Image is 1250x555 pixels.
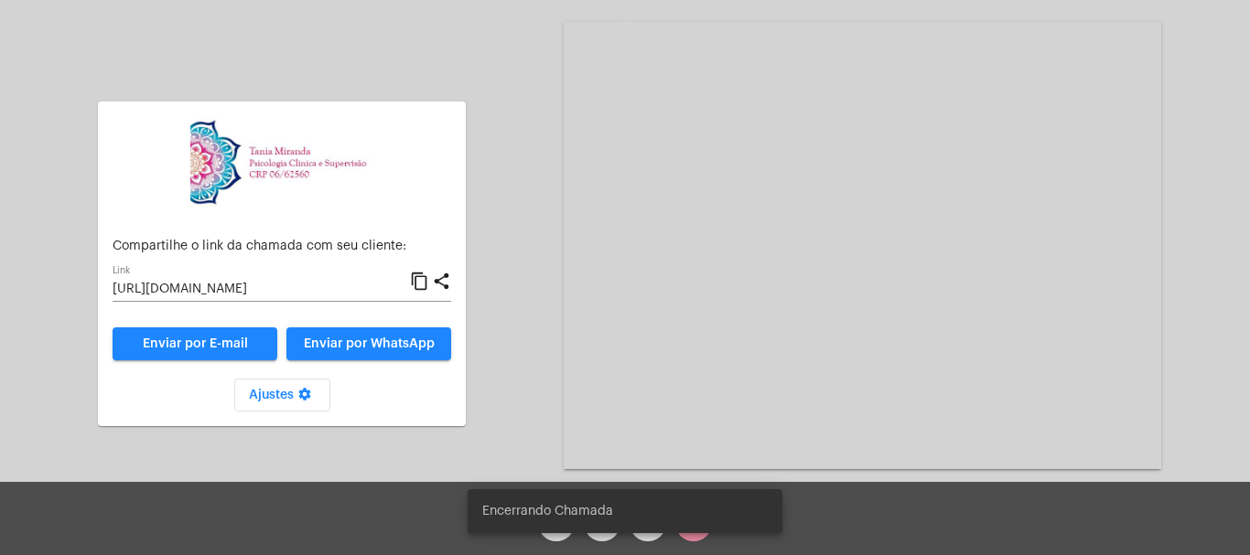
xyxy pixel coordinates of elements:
[113,327,277,360] a: Enviar por E-mail
[304,337,435,350] span: Enviar por WhatsApp
[432,271,451,293] mat-icon: share
[410,271,429,293] mat-icon: content_copy
[113,240,451,253] p: Compartilhe o link da chamada com seu cliente:
[190,116,373,208] img: 82f91219-cc54-a9e9-c892-318f5ec67ab1.jpg
[286,327,451,360] button: Enviar por WhatsApp
[143,337,248,350] span: Enviar por E-mail
[482,502,613,520] span: Encerrando Chamada
[234,379,330,411] button: Ajustes
[294,387,316,409] mat-icon: settings
[249,389,316,401] span: Ajustes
